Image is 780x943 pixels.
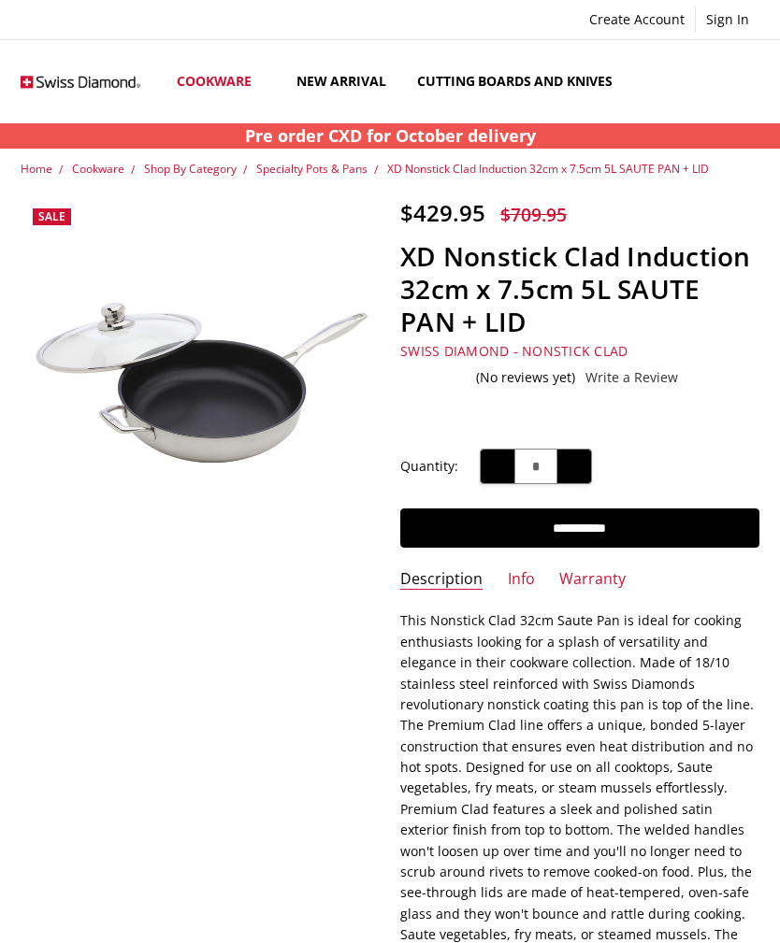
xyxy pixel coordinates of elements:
[144,161,237,177] a: Shop By Category
[281,40,401,123] a: New arrival
[401,40,642,123] a: Cutting boards and knives
[61,566,63,568] img: 5L (32cm) Qt Saute Pan with Lid | Nonstick Clad
[400,240,758,338] h1: XD Nonstick Clad Induction 32cm x 7.5cm 5L SAUTE PAN + LID
[400,342,628,360] a: Swiss Diamond - Nonstick Clad
[400,197,485,228] span: $429.95
[500,202,567,227] span: $709.95
[585,370,678,385] a: Write a Review
[21,259,379,497] img: 5L (32cm) Qt Saute Pan with Lid | Nonstick Clad
[508,569,535,591] a: Info
[38,208,65,224] span: Sale
[400,569,483,591] a: Description
[387,161,709,177] a: XD Nonstick Clad Induction 32cm x 7.5cm 5L SAUTE PAN + LID
[66,566,68,568] img: 5L (32cm) Qt Saute Pan with Lid | Nonstick Clad
[559,569,626,591] a: Warranty
[696,7,759,33] a: Sign In
[72,161,124,177] a: Cookware
[21,161,52,177] a: Home
[476,370,575,385] span: (No reviews yet)
[245,124,536,147] strong: Pre order CXD for October delivery
[579,7,695,33] a: Create Account
[161,40,281,123] a: Cookware
[400,456,458,477] label: Quantity:
[256,161,368,177] a: Specialty Pots & Pans
[21,58,139,106] img: Free Shipping On Every Order
[21,199,379,557] a: 5L (32cm) Qt Saute Pan with Lid | Nonstick Clad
